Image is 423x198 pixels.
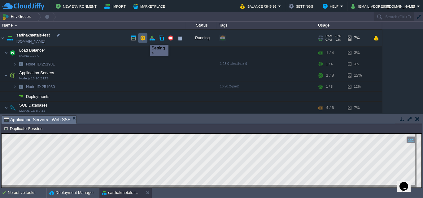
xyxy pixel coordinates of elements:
img: AMDAwAAAACH5BAEAAAAALAAAAAABAAEAAAICRAEAOw== [15,25,17,26]
a: Node ID:251931 [25,61,56,67]
div: Tags [217,22,316,29]
span: SQL Databases [19,103,49,108]
a: Deployments [25,94,50,99]
div: 3% [348,59,368,69]
a: Application ServersNode.js 16.20.2 LTS [19,70,55,75]
div: 12% [348,69,368,82]
img: AMDAwAAAACH5BAEAAAAALAAAAAABAAEAAAICRAEAOw== [8,102,17,114]
img: AMDAwAAAACH5BAEAAAAALAAAAAABAAEAAAICRAEAOw== [13,82,17,91]
button: Deployment Manager [49,190,94,196]
img: AMDAwAAAACH5BAEAAAAALAAAAAABAAEAAAICRAEAOw== [17,92,25,101]
iframe: chat widget [397,173,417,192]
div: 7% [348,102,368,114]
div: Name [1,22,186,29]
span: 1% [334,38,341,42]
button: Env Groups [2,12,33,21]
button: New Environment [56,2,98,10]
img: AMDAwAAAACH5BAEAAAAALAAAAAABAAEAAAICRAEAOw== [6,30,14,46]
img: AMDAwAAAACH5BAEAAAAALAAAAAABAAEAAAICRAEAOw== [8,47,17,59]
div: 1 / 4 [326,59,333,69]
button: sarthakmetals-test [102,190,141,196]
div: 7% [348,30,368,46]
img: AMDAwAAAACH5BAEAAAAALAAAAAABAAEAAAICRAEAOw== [13,59,17,69]
button: [EMAIL_ADDRESS][DOMAIN_NAME] [351,2,417,10]
img: AMDAwAAAACH5BAEAAAAALAAAAAABAAEAAAICRAEAOw== [17,59,25,69]
span: Load Balancer [19,48,46,53]
div: 3% [348,47,368,59]
button: Duplicate Session [4,126,44,131]
img: AMDAwAAAACH5BAEAAAAALAAAAAABAAEAAAICRAEAOw== [4,102,8,114]
span: Application Servers : Web SSH [4,116,71,124]
a: Load BalancerNGINX 1.28.0 [19,48,46,53]
span: Node.js 16.20.2 LTS [19,77,49,80]
div: Settings [151,45,167,55]
div: No active tasks [8,188,46,198]
button: Marketplace [133,2,167,10]
div: 1 / 8 [326,82,333,91]
span: NGINX 1.28.0 [19,54,39,58]
span: Application Servers [19,70,55,75]
a: sarthakmetals-test [16,32,50,38]
img: AMDAwAAAACH5BAEAAAAALAAAAAABAAEAAAICRAEAOw== [13,92,17,101]
img: AMDAwAAAACH5BAEAAAAALAAAAAABAAEAAAICRAEAOw== [4,47,8,59]
span: 23% [335,34,341,38]
span: CPU [325,38,332,42]
button: Import [104,2,128,10]
button: Help [323,2,340,10]
img: AMDAwAAAACH5BAEAAAAALAAAAAABAAEAAAICRAEAOw== [0,30,5,46]
a: Node ID:251930 [25,84,56,89]
button: Settings [289,2,315,10]
span: 251930 [25,84,56,89]
span: 16.20.2-pm2 [220,84,239,88]
img: AMDAwAAAACH5BAEAAAAALAAAAAABAAEAAAICRAEAOw== [8,69,17,82]
span: Node ID: [26,84,42,89]
div: Running [186,30,217,46]
div: Status [186,22,217,29]
a: SQL DatabasesMySQL CE 8.0.41 [19,103,49,107]
span: 1.28.0-almalinux-9 [220,62,247,65]
div: 4 / 6 [326,102,334,114]
a: [DOMAIN_NAME] [16,38,45,44]
div: 1 / 8 [326,69,334,82]
img: AMDAwAAAACH5BAEAAAAALAAAAAABAAEAAAICRAEAOw== [4,69,8,82]
div: Usage [316,22,382,29]
img: CloudJiffy [2,2,44,10]
button: Balance ₹845.86 [240,2,278,10]
img: AMDAwAAAACH5BAEAAAAALAAAAAABAAEAAAICRAEAOw== [17,82,25,91]
span: MySQL CE 8.0.41 [19,109,45,113]
span: Node ID: [26,62,42,66]
span: 251931 [25,61,56,67]
span: RAM [325,34,332,38]
div: 1 / 4 [326,47,334,59]
div: 12% [348,82,368,91]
